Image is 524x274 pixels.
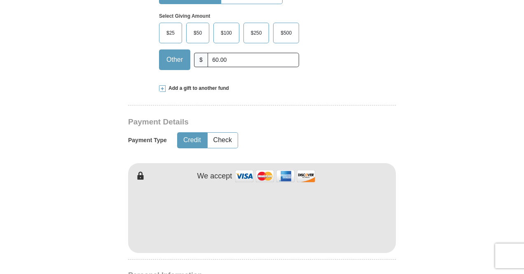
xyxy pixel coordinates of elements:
[159,13,210,19] strong: Select Giving Amount
[247,27,266,39] span: $250
[194,53,208,67] span: $
[166,85,229,92] span: Add a gift to another fund
[208,133,238,148] button: Check
[276,27,296,39] span: $500
[217,27,236,39] span: $100
[234,167,316,185] img: credit cards accepted
[197,172,232,181] h4: We accept
[162,54,187,66] span: Other
[162,27,179,39] span: $25
[178,133,207,148] button: Credit
[208,53,299,67] input: Other Amount
[128,117,338,127] h3: Payment Details
[189,27,206,39] span: $50
[128,137,167,144] h5: Payment Type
